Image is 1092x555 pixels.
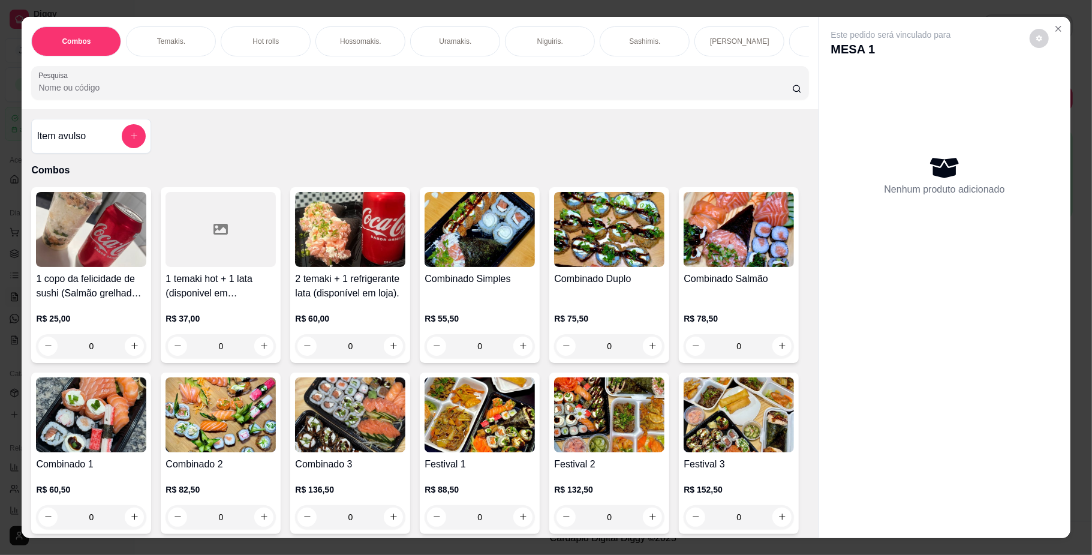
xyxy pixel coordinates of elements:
[831,29,951,41] p: Este pedido será vinculado para
[554,313,664,325] p: R$ 75,50
[297,508,317,527] button: decrease-product-quantity
[1030,29,1049,48] button: decrease-product-quantity
[554,484,664,496] p: R$ 132,50
[425,484,535,496] p: R$ 88,50
[36,192,146,267] img: product-image
[36,457,146,472] h4: Combinado 1
[125,337,144,356] button: increase-product-quantity
[252,37,279,46] p: Hot rolls
[168,337,187,356] button: decrease-product-quantity
[295,313,405,325] p: R$ 60,00
[166,313,276,325] p: R$ 37,00
[166,272,276,301] h4: 1 temaki hot + 1 lata (disponivel em [GEOGRAPHIC_DATA])
[684,272,794,286] h4: Combinado Salmão
[684,313,794,325] p: R$ 78,50
[295,272,405,301] h4: 2 temaki + 1 refrigerante lata (disponível em loja).
[166,484,276,496] p: R$ 82,50
[684,457,794,472] h4: Festival 3
[439,37,471,46] p: Uramakis.
[166,457,276,472] h4: Combinado 2
[157,37,185,46] p: Temakis.
[554,192,664,267] img: product-image
[38,337,58,356] button: decrease-product-quantity
[254,508,273,527] button: increase-product-quantity
[38,508,58,527] button: decrease-product-quantity
[166,377,276,452] img: product-image
[554,377,664,452] img: product-image
[831,41,951,58] p: MESA 1
[36,484,146,496] p: R$ 60,50
[254,337,273,356] button: increase-product-quantity
[710,37,769,46] p: [PERSON_NAME]
[125,508,144,527] button: increase-product-quantity
[537,37,563,46] p: Niguiris.
[425,377,535,452] img: product-image
[425,313,535,325] p: R$ 55,50
[38,70,72,80] label: Pesquisa
[684,484,794,496] p: R$ 152,50
[295,192,405,267] img: product-image
[684,192,794,267] img: product-image
[684,377,794,452] img: product-image
[340,37,381,46] p: Hossomakis.
[36,377,146,452] img: product-image
[295,377,405,452] img: product-image
[629,37,660,46] p: Sashimis.
[1049,19,1068,38] button: Close
[122,124,146,148] button: add-separate-item
[425,272,535,286] h4: Combinado Simples
[31,163,808,178] p: Combos
[384,508,403,527] button: increase-product-quantity
[36,313,146,325] p: R$ 25,00
[37,129,86,143] h4: Item avulso
[36,272,146,301] h4: 1 copo da felicidade de sushi (Salmão grelhado) 200ml + 1 lata (disponivel em [GEOGRAPHIC_DATA])
[554,457,664,472] h4: Festival 2
[425,457,535,472] h4: Festival 1
[38,82,792,94] input: Pesquisa
[295,457,405,472] h4: Combinado 3
[295,484,405,496] p: R$ 136,50
[168,508,187,527] button: decrease-product-quantity
[885,182,1005,197] p: Nenhum produto adicionado
[62,37,91,46] p: Combos
[554,272,664,286] h4: Combinado Duplo
[425,192,535,267] img: product-image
